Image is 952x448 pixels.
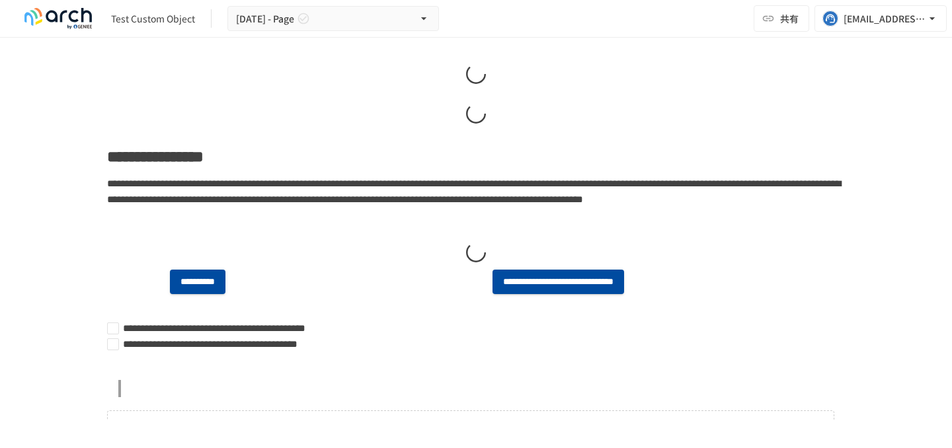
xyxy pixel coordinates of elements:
[236,11,294,27] span: [DATE] - Page
[754,5,809,32] button: 共有
[16,8,100,29] img: logo-default@2x-9cf2c760.svg
[814,5,947,32] button: [EMAIL_ADDRESS][DOMAIN_NAME]
[780,11,799,26] span: 共有
[227,6,439,32] button: [DATE] - Page
[111,12,195,26] div: Test Custom Object
[844,11,926,27] div: [EMAIL_ADDRESS][DOMAIN_NAME]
